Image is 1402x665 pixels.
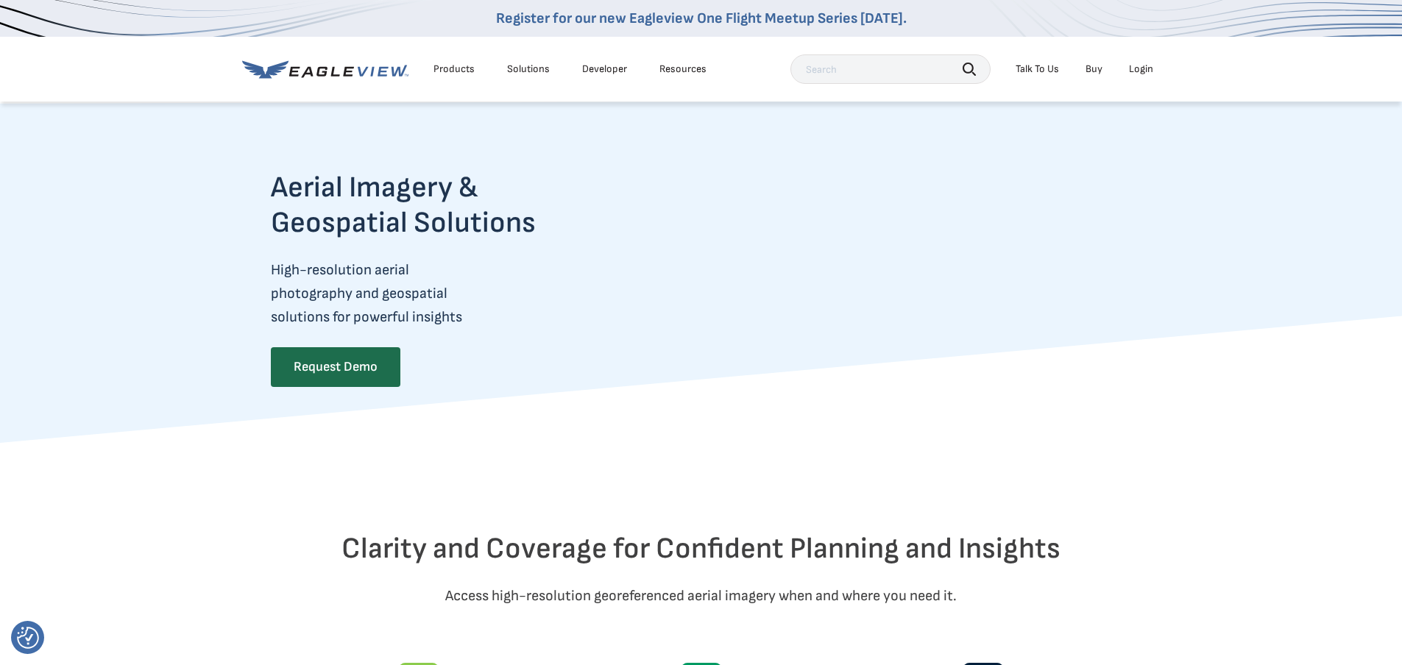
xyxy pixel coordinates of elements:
a: Request Demo [271,347,400,387]
p: Access high-resolution georeferenced aerial imagery when and where you need it. [271,584,1132,608]
div: Solutions [507,63,550,76]
div: Resources [659,63,707,76]
p: High-resolution aerial photography and geospatial solutions for powerful insights [271,258,593,329]
img: Revisit consent button [17,627,39,649]
div: Talk To Us [1016,63,1059,76]
input: Search [790,54,991,84]
h2: Aerial Imagery & Geospatial Solutions [271,170,593,241]
button: Consent Preferences [17,627,39,649]
h2: Clarity and Coverage for Confident Planning and Insights [271,531,1132,566]
a: Buy [1086,63,1102,76]
a: Register for our new Eagleview One Flight Meetup Series [DATE]. [496,10,907,27]
a: Developer [582,63,627,76]
div: Products [433,63,475,76]
div: Login [1129,63,1153,76]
